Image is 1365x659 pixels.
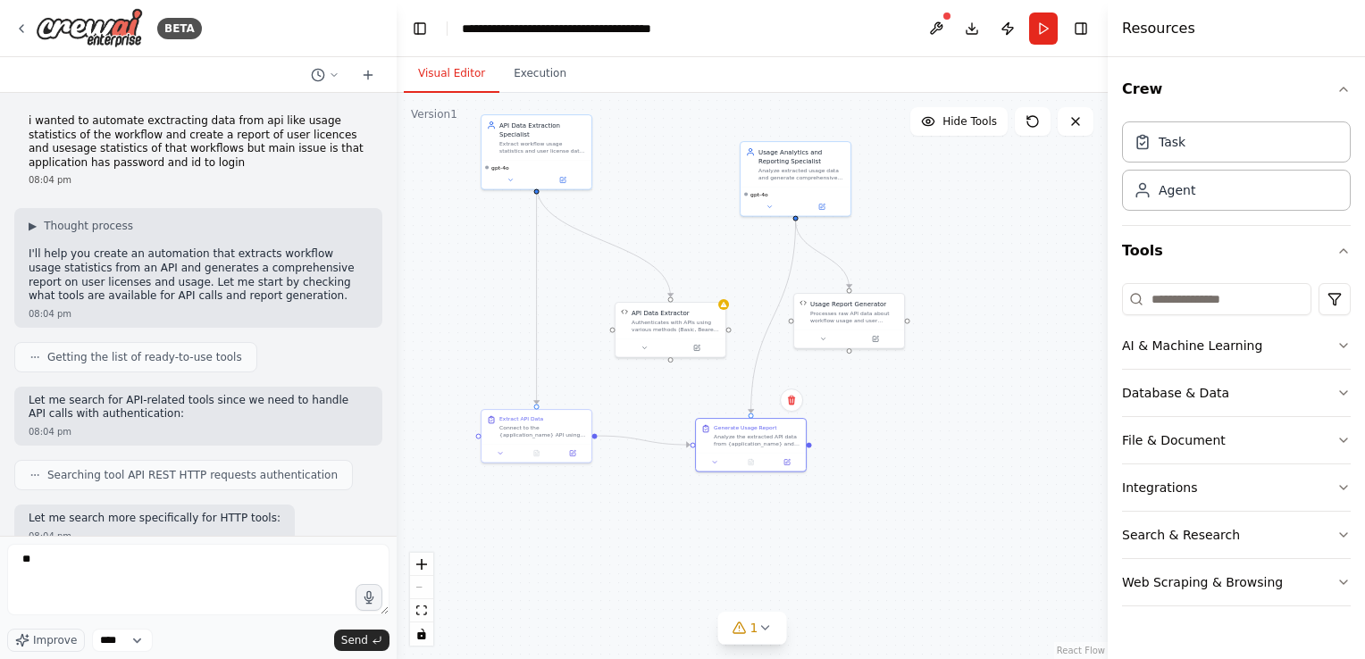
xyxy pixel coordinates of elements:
[791,221,854,288] g: Edge from 85fccfaf-afa3-430a-9e97-f05d0d711505 to 176ead95-84ce-49ab-b393-7076a1a22e5a
[772,457,802,468] button: Open in side panel
[714,424,776,431] div: Generate Usage Report
[29,247,368,303] p: I'll help you create an automation that extracts workflow usage statistics from an API and genera...
[942,114,997,129] span: Hide Tools
[1122,370,1351,416] button: Database & Data
[747,221,800,413] g: Edge from 85fccfaf-afa3-430a-9e97-f05d0d711505 to cd84cdb9-fe67-4174-a331-d2c0ff2d0872
[1068,16,1093,41] button: Hide right sidebar
[695,418,807,471] div: Generate Usage ReportAnalyze the extracted API data from {application_name} and generate a compre...
[1122,417,1351,463] button: File & Document
[499,55,581,93] button: Execution
[404,55,499,93] button: Visual Editor
[780,388,803,412] button: Delete node
[598,431,691,449] g: Edge from 5ad0fba1-3831-4798-bd40-07f127e66de2 to cd84cdb9-fe67-4174-a331-d2c0ff2d0872
[1122,18,1195,39] h4: Resources
[632,308,689,317] div: API Data Extractor
[714,433,800,447] div: Analyze the extracted API data from {application_name} and generate a comprehensive usage report ...
[1122,64,1351,114] button: Crew
[532,185,541,404] g: Edge from 657e480d-e6fa-42e3-a58d-ab2ea35c73d8 to 5ad0fba1-3831-4798-bd40-07f127e66de2
[718,612,787,645] button: 1
[1122,276,1351,621] div: Tools
[304,64,347,86] button: Switch to previous chat
[29,307,368,321] div: 08:04 pm
[850,334,901,345] button: Open in side panel
[758,167,845,181] div: Analyze extracted usage data and generate comprehensive reports on user licenses and workflow usa...
[1057,646,1105,655] a: React Flow attribution
[29,173,368,187] div: 08:04 pm
[499,121,586,138] div: API Data Extraction Specialist
[411,107,457,121] div: Version 1
[615,302,726,358] div: API Data ExtractorAPI Data ExtractorAuthenticates with APIs using various methods (Basic, Bearer,...
[810,299,886,308] div: Usage Report Generator
[29,114,368,170] p: i wanted to automate exctracting data from api like usage statistics of the workflow and create a...
[499,424,586,438] div: Connect to the {application_name} API using the provided authentication credentials ({auth_method...
[410,622,433,646] button: toggle interactivity
[732,457,769,468] button: No output available
[1122,464,1351,511] button: Integrations
[758,147,845,165] div: Usage Analytics and Reporting Specialist
[532,185,675,296] g: Edge from 657e480d-e6fa-42e3-a58d-ab2ea35c73d8 to a04780cb-20a3-49e4-8eb1-1dca4006aa1e
[410,553,433,646] div: React Flow controls
[491,164,509,171] span: gpt-4o
[1122,559,1351,605] button: Web Scraping & Browsing
[499,140,586,154] div: Extract workflow usage statistics and user license data from {application_name} API using secure ...
[29,219,37,233] span: ▶
[44,219,133,233] span: Thought process
[557,448,588,459] button: Open in side panel
[410,599,433,622] button: fit view
[29,394,368,421] p: Let me search for API-related tools since we need to handle API calls with authentication:
[334,630,389,651] button: Send
[1122,322,1351,369] button: AI & Machine Learning
[481,114,592,190] div: API Data Extraction SpecialistExtract workflow usage statistics and user license data from {appli...
[7,629,85,652] button: Improve
[29,530,281,543] div: 08:04 pm
[354,64,382,86] button: Start a new chat
[462,20,651,38] nav: breadcrumb
[29,512,281,526] p: Let me search more specifically for HTTP tools:
[517,448,555,459] button: No output available
[750,191,768,198] span: gpt-4o
[1122,512,1351,558] button: Search & Research
[750,619,758,637] span: 1
[481,409,592,463] div: Extract API DataConnect to the {application_name} API using the provided authentication credentia...
[29,219,133,233] button: ▶Thought process
[341,633,368,647] span: Send
[810,310,899,324] div: Processes raw API data about workflow usage and user licenses to generate comprehensive reports w...
[793,293,905,349] div: Usage Report GeneratorUsage Report GeneratorProcesses raw API data about workflow usage and user ...
[740,141,851,217] div: Usage Analytics and Reporting SpecialistAnalyze extracted usage data and generate comprehensive r...
[499,415,543,422] div: Extract API Data
[538,175,589,186] button: Open in side panel
[672,343,723,354] button: Open in side panel
[1159,181,1195,199] div: Agent
[157,18,202,39] div: BETA
[621,308,628,315] img: API Data Extractor
[797,202,848,213] button: Open in side panel
[47,350,242,364] span: Getting the list of ready-to-use tools
[632,319,720,333] div: Authenticates with APIs using various methods (Basic, Bearer, API Key) and extracts workflow usag...
[1122,114,1351,225] div: Crew
[47,468,338,482] span: Searching tool API REST HTTP requests authentication
[800,299,807,306] img: Usage Report Generator
[356,584,382,611] button: Click to speak your automation idea
[1122,226,1351,276] button: Tools
[410,553,433,576] button: zoom in
[1159,133,1185,151] div: Task
[33,633,77,647] span: Improve
[910,107,1008,136] button: Hide Tools
[29,425,368,438] div: 08:04 pm
[407,16,432,41] button: Hide left sidebar
[36,8,143,48] img: Logo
